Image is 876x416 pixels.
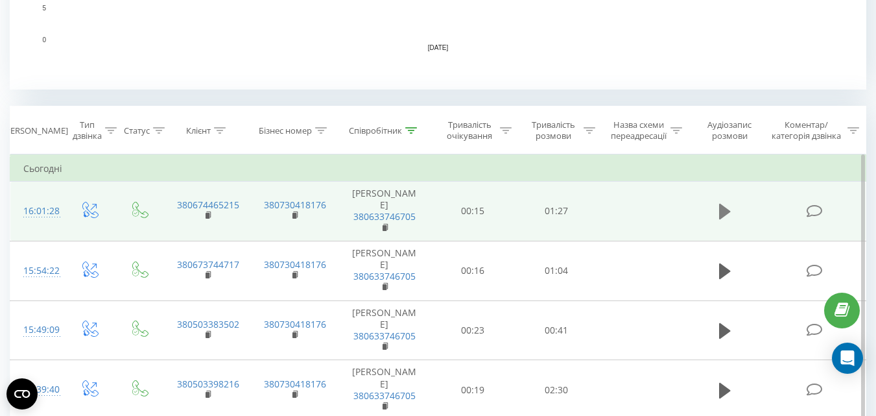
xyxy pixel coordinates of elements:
a: 380674465215 [177,199,239,211]
div: Коментар/категорія дзвінка [768,119,844,141]
td: 00:16 [431,241,515,300]
div: 16:01:28 [23,199,51,224]
div: Open Intercom Messenger [832,343,863,374]
div: Тип дзвінка [73,119,102,141]
div: Статус [124,125,150,136]
td: 00:23 [431,300,515,360]
text: [DATE] [428,44,449,51]
div: 15:39:40 [23,377,51,402]
td: [PERSON_NAME] [338,300,431,360]
div: Тривалість очікування [443,119,497,141]
div: Бізнес номер [259,125,312,136]
a: 380730418176 [264,318,326,330]
div: Клієнт [186,125,211,136]
a: 380730418176 [264,378,326,390]
text: 0 [42,36,46,43]
div: 15:54:22 [23,258,51,284]
a: 380633746705 [353,270,416,282]
td: 00:15 [431,182,515,241]
div: Аудіозапис розмови [697,119,763,141]
td: [PERSON_NAME] [338,182,431,241]
div: Співробітник [349,125,402,136]
div: [PERSON_NAME] [3,125,68,136]
a: 380730418176 [264,258,326,271]
a: 380633746705 [353,389,416,402]
a: 380633746705 [353,330,416,342]
td: 01:04 [515,241,598,300]
a: 380633746705 [353,210,416,223]
td: 00:41 [515,300,598,360]
button: Open CMP widget [6,378,38,410]
td: 01:27 [515,182,598,241]
td: [PERSON_NAME] [338,241,431,300]
div: 15:49:09 [23,317,51,343]
a: 380503383502 [177,318,239,330]
div: Тривалість розмови [527,119,580,141]
text: 5 [42,5,46,12]
a: 380673744717 [177,258,239,271]
a: 380503398216 [177,378,239,390]
a: 380730418176 [264,199,326,211]
div: Назва схеми переадресації [610,119,667,141]
td: Сьогодні [10,156,866,182]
